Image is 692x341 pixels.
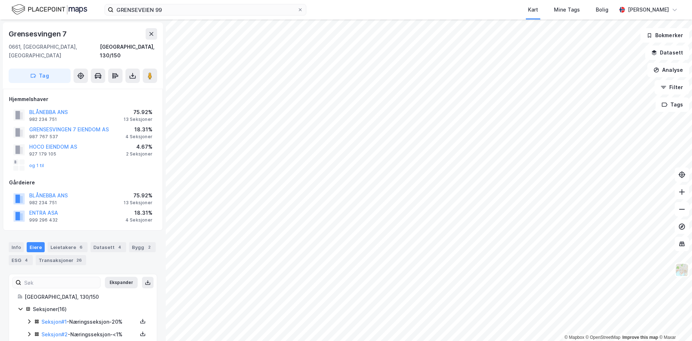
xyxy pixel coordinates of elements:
[23,257,30,264] div: 4
[9,43,100,60] div: 0661, [GEOGRAPHIC_DATA], [GEOGRAPHIC_DATA]
[29,217,58,223] div: 999 296 432
[528,5,538,14] div: Kart
[146,244,153,251] div: 2
[126,143,152,151] div: 4.67%
[100,43,157,60] div: [GEOGRAPHIC_DATA], 130/150
[656,97,689,112] button: Tags
[124,108,152,117] div: 75.92%
[41,331,68,337] a: Seksjon#2
[114,4,297,15] input: Søk på adresse, matrikkel, gårdeiere, leietakere eller personer
[675,263,689,277] img: Z
[77,244,85,251] div: 6
[29,151,56,157] div: 927 179 105
[125,209,152,217] div: 18.31%
[9,178,157,187] div: Gårdeiere
[656,306,692,341] iframe: Chat Widget
[9,255,33,265] div: ESG
[33,305,148,314] div: Seksjoner ( 16 )
[105,277,138,288] button: Ekspander
[29,200,57,206] div: 982 234 751
[124,191,152,200] div: 75.92%
[554,5,580,14] div: Mine Tags
[116,244,123,251] div: 4
[27,242,45,252] div: Eiere
[125,134,152,140] div: 4 Seksjoner
[647,63,689,77] button: Analyse
[126,151,152,157] div: 2 Seksjoner
[9,28,68,40] div: Grensesvingen 7
[596,5,608,14] div: Bolig
[75,257,83,264] div: 26
[41,330,137,339] div: - Næringsseksjon - <1%
[129,242,156,252] div: Bygg
[564,335,584,340] a: Mapbox
[25,293,148,301] div: [GEOGRAPHIC_DATA], 130/150
[125,217,152,223] div: 4 Seksjoner
[9,95,157,104] div: Hjemmelshaver
[645,45,689,60] button: Datasett
[124,200,152,206] div: 13 Seksjoner
[586,335,621,340] a: OpenStreetMap
[640,28,689,43] button: Bokmerker
[29,134,58,140] div: 987 767 537
[9,242,24,252] div: Info
[48,242,88,252] div: Leietakere
[655,80,689,95] button: Filter
[628,5,669,14] div: [PERSON_NAME]
[12,3,87,16] img: logo.f888ab2527a4732fd821a326f86c7f29.svg
[622,335,658,340] a: Improve this map
[90,242,126,252] div: Datasett
[29,117,57,122] div: 982 234 751
[41,318,137,326] div: - Næringsseksjon - 20%
[41,319,67,325] a: Seksjon#1
[36,255,86,265] div: Transaksjoner
[125,125,152,134] div: 18.31%
[124,117,152,122] div: 13 Seksjoner
[21,277,100,288] input: Søk
[9,69,71,83] button: Tag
